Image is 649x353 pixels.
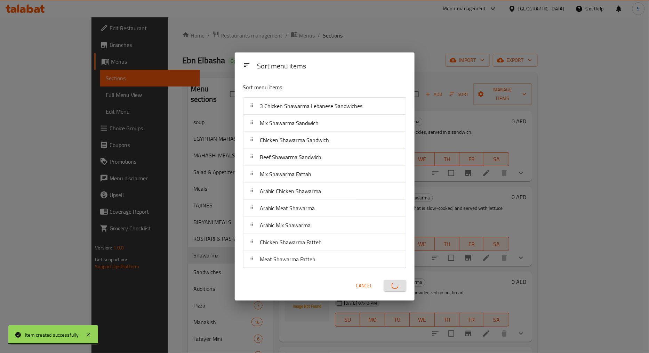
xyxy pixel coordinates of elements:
p: Sort menu items [243,83,372,92]
div: Item created successfully [25,331,79,339]
span: Mix Shawarma Fattah [260,169,312,179]
span: Chicken Shawarma Fatteh [260,237,322,247]
div: Meat Shawarma Fatteh [243,251,406,268]
div: Arabic Mix Shawarma [243,217,406,234]
div: Beef Shawarma Sandwich [243,149,406,166]
div: Arabic Meat Shawarma [243,200,406,217]
div: Mix Shawarma Fattah [243,166,406,183]
span: Chicken Shawarma Sandwich [260,135,329,145]
span: Meat Shawarma Fatteh [260,254,316,264]
div: Mix Shawarma Sandwich [243,115,406,132]
span: Arabic Chicken Shawarma [260,186,321,196]
div: Sort menu items [254,59,409,74]
span: Arabic Mix Shawarma [260,220,311,230]
span: Arabic Meat Shawarma [260,203,315,213]
div: Chicken Shawarma Sandwich [243,132,406,149]
span: 3 Chicken Shawarma Lebanese Sandwiches [260,101,363,111]
button: Cancel [353,279,376,292]
div: 3 Chicken Shawarma Lebanese Sandwiches [243,98,406,115]
div: Chicken Shawarma Fatteh [243,234,406,251]
div: Arabic Chicken Shawarma [243,183,406,200]
span: Cancel [356,281,373,290]
span: Beef Shawarma Sandwich [260,152,322,162]
span: Mix Shawarma Sandwich [260,118,319,128]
